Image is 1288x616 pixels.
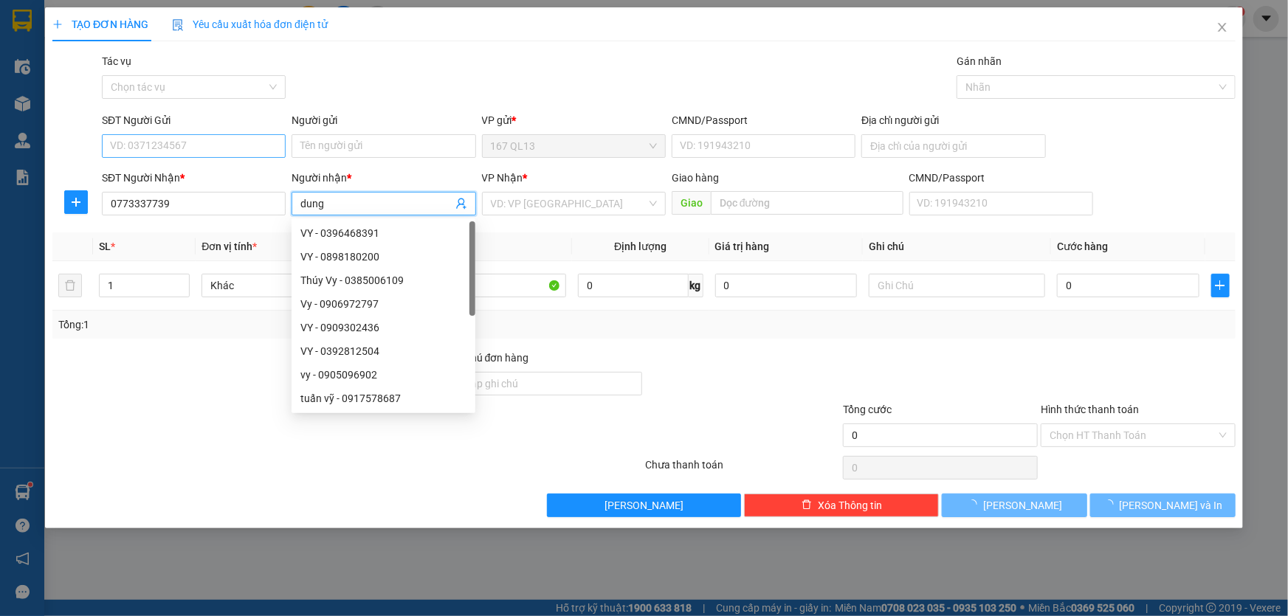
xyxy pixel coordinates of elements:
span: kg [689,274,703,297]
div: VY - 0396468391 [300,225,466,241]
span: delete [802,499,812,511]
button: [PERSON_NAME] [547,494,742,517]
div: vy - 0905096902 [300,367,466,383]
div: CMND/Passport [672,112,855,128]
label: Hình thức thanh toán [1041,404,1139,415]
span: Yêu cầu xuất hóa đơn điện tử [172,18,328,30]
label: Gán nhãn [957,55,1002,67]
span: 167 QL13 [491,135,657,157]
button: [PERSON_NAME] [942,494,1087,517]
input: Địa chỉ của người gửi [861,134,1045,158]
div: Thúy Vy - 0385006109 [292,269,475,292]
span: Gửi: [13,14,35,30]
div: tuấn vỹ - 0917578687 [292,387,475,410]
span: Giao hàng [672,172,719,184]
div: SĐT Người Gửi [102,112,286,128]
div: Vy - 0906972797 [292,292,475,316]
div: VY - 0392812504 [300,343,466,359]
div: vy [126,48,230,66]
span: loading [1103,499,1120,510]
span: plus [52,19,63,30]
div: vy - 0905096902 [292,363,475,387]
div: Chưa thanh toán [644,457,842,482]
div: Người gửi [292,112,475,128]
span: Giá trị hàng [715,240,770,252]
div: SĐT Người Nhận [102,170,286,186]
input: Dọc đường [711,191,903,215]
span: Tổng cước [843,404,892,415]
div: Thúy Vy - 0385006109 [300,272,466,288]
div: VY - 0909302436 [300,319,466,336]
span: SL [99,240,111,252]
input: Ghi chú đơn hàng [448,372,643,395]
th: Ghi chú [863,232,1051,261]
div: VY - 0396468391 [292,221,475,245]
span: [PERSON_NAME] [605,497,683,513]
span: Nhận: [126,14,162,30]
input: Ghi Chú [869,274,1045,297]
span: close [1216,21,1228,33]
span: plus [1212,280,1229,291]
div: Người nhận [292,170,475,186]
button: [PERSON_NAME] và In [1090,494,1236,517]
div: Địa chỉ người gửi [861,112,1045,128]
div: VY - 0909302436 [292,316,475,339]
span: DĐ: [126,94,148,110]
div: VY - 0898180200 [292,245,475,269]
input: 0 [715,274,858,297]
span: Cước hàng [1057,240,1108,252]
span: user-add [455,198,467,210]
span: loading [967,499,983,510]
span: Khác [210,274,369,297]
div: VY - 0898180200 [300,249,466,265]
div: VY - 0392812504 [292,339,475,363]
button: plus [1211,274,1230,297]
span: [PERSON_NAME] [983,497,1062,513]
div: HANG NGOAI [126,13,230,48]
label: Tác vụ [102,55,131,67]
span: Xóa Thông tin [818,497,882,513]
span: [PERSON_NAME] và In [1120,497,1223,513]
div: tuấn vỹ - 0917578687 [300,390,466,406]
label: Ghi chú đơn hàng [448,352,529,364]
span: plus [65,196,87,208]
span: Giao [672,191,711,215]
button: delete [58,274,82,297]
span: Đơn vị tính [202,240,257,252]
input: VD: Bàn, Ghế [390,274,566,297]
div: 167 QL13 [13,13,116,30]
div: Vy - 0906972797 [300,296,466,312]
img: icon [172,19,184,31]
div: 0858567665 [126,66,230,86]
span: Định lượng [614,240,667,252]
div: Tổng: 1 [58,316,497,333]
span: phu my [148,86,221,112]
span: VP Nhận [482,172,523,184]
div: 0888273188 [13,30,116,51]
div: VP gửi [482,112,666,128]
span: TẠO ĐƠN HÀNG [52,18,148,30]
button: plus [64,190,88,214]
div: CMND/Passport [909,170,1093,186]
button: deleteXóa Thông tin [744,494,939,517]
button: Close [1202,7,1243,49]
